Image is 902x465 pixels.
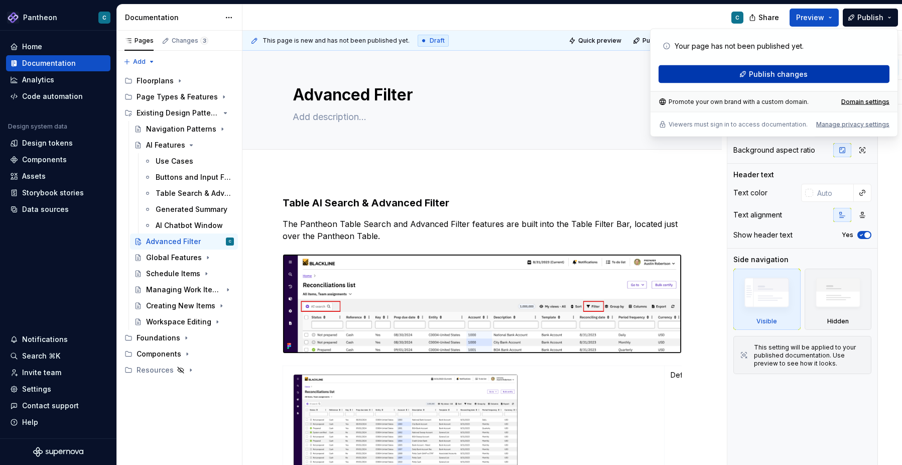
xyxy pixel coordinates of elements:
div: Header text [733,170,774,180]
a: AI Chatbot Window [140,217,238,234]
a: Creating New Items [130,298,238,314]
div: Settings [22,384,51,394]
button: Publish [843,9,898,27]
span: This page is new and has not been published yet. [263,37,410,45]
div: Analytics [22,75,54,85]
a: Home [6,39,110,55]
div: Managing Work Items [146,285,222,295]
div: Contact support [22,401,79,411]
div: Text color [733,188,767,198]
div: Help [22,417,38,427]
a: Storybook stories [6,185,110,201]
a: Assets [6,168,110,184]
p: The Pantheon Table Search and Advanced Filter features are built into the Table Filter Bar, locat... [283,218,682,242]
div: Pages [124,37,154,45]
div: Navigation Patterns [146,124,216,134]
a: Analytics [6,72,110,88]
button: Quick preview [566,34,626,48]
p: Your page has not been published yet. [675,41,804,51]
button: Publish changes [630,34,696,48]
a: Advanced FilterC [130,234,238,250]
button: Notifications [6,331,110,347]
div: Documentation [125,13,220,23]
div: Workspace Editing [146,317,211,327]
div: Documentation [22,58,76,68]
div: Page tree [120,73,238,378]
img: 93f93db0-f1ae-44b2-8a4e-77c271434bd3.png [283,255,681,353]
div: Promote your own brand with a custom domain. [659,98,809,106]
span: Publish changes [642,37,691,45]
div: Use Cases [156,156,193,166]
span: 3 [200,37,208,45]
div: Advanced Filter [146,237,201,247]
a: Data sources [6,201,110,217]
a: Settings [6,381,110,397]
div: AI Features [146,140,185,150]
div: Visible [756,317,777,325]
div: Foundations [137,333,180,343]
div: Notifications [22,334,68,344]
a: Table Search & Advanced Filter [140,185,238,201]
a: Generated Summary [140,201,238,217]
div: Floorplans [137,76,174,86]
a: Components [6,152,110,168]
div: Pantheon [23,13,57,23]
button: Add [120,55,158,69]
a: Navigation Patterns [130,121,238,137]
button: Publish changes [659,65,889,83]
div: Assets [22,171,46,181]
span: Preview [796,13,824,23]
button: Preview [790,9,839,27]
span: Publish [857,13,883,23]
div: Search ⌘K [22,351,60,361]
label: Yes [842,231,853,239]
a: Managing Work Items [130,282,238,298]
p: Viewers must sign in to access documentation. [669,121,808,129]
div: Side navigation [733,255,789,265]
a: Supernova Logo [33,447,83,457]
div: This setting will be applied to your published documentation. Use preview to see how it looks. [754,343,865,368]
div: Global Features [146,253,202,263]
div: AI Chatbot Window [156,220,223,230]
div: Page Types & Features [137,92,218,102]
button: Search ⌘K [6,348,110,364]
div: Creating New Items [146,301,215,311]
p: Defalt State of Table Filter Bar [671,370,784,380]
div: C [102,14,106,22]
div: Page Types & Features [120,89,238,105]
div: Table Search & Advanced Filter [156,188,232,198]
div: Components [137,349,181,359]
div: Storybook stories [22,188,84,198]
img: 2ea59a0b-fef9-4013-8350-748cea000017.png [7,12,19,24]
div: Domain settings [841,98,889,106]
div: Changes [172,37,208,45]
div: Text alignment [733,210,782,220]
textarea: Advanced Filter [291,83,670,107]
span: Share [758,13,779,23]
span: Quick preview [578,37,621,45]
a: Use Cases [140,153,238,169]
div: Schedule Items [146,269,200,279]
span: Add [133,58,146,66]
div: Data sources [22,204,69,214]
button: Manage privacy settings [816,121,889,129]
a: Code automation [6,88,110,104]
div: Components [120,346,238,362]
a: Buttons and Input Fields [140,169,238,185]
button: PantheonC [2,7,114,28]
span: Publish changes [749,69,808,79]
div: C [735,14,739,22]
div: Existing Design Patterns [120,105,238,121]
div: Existing Design Patterns [137,108,219,118]
a: Invite team [6,365,110,381]
div: Buttons and Input Fields [156,172,232,182]
div: Resources [120,362,238,378]
div: Resources [137,365,174,375]
div: Home [22,42,42,52]
span: Draft [430,37,445,45]
div: C [229,237,231,247]
div: Invite team [22,368,61,378]
input: Auto [813,184,854,202]
a: AI Features [130,137,238,153]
